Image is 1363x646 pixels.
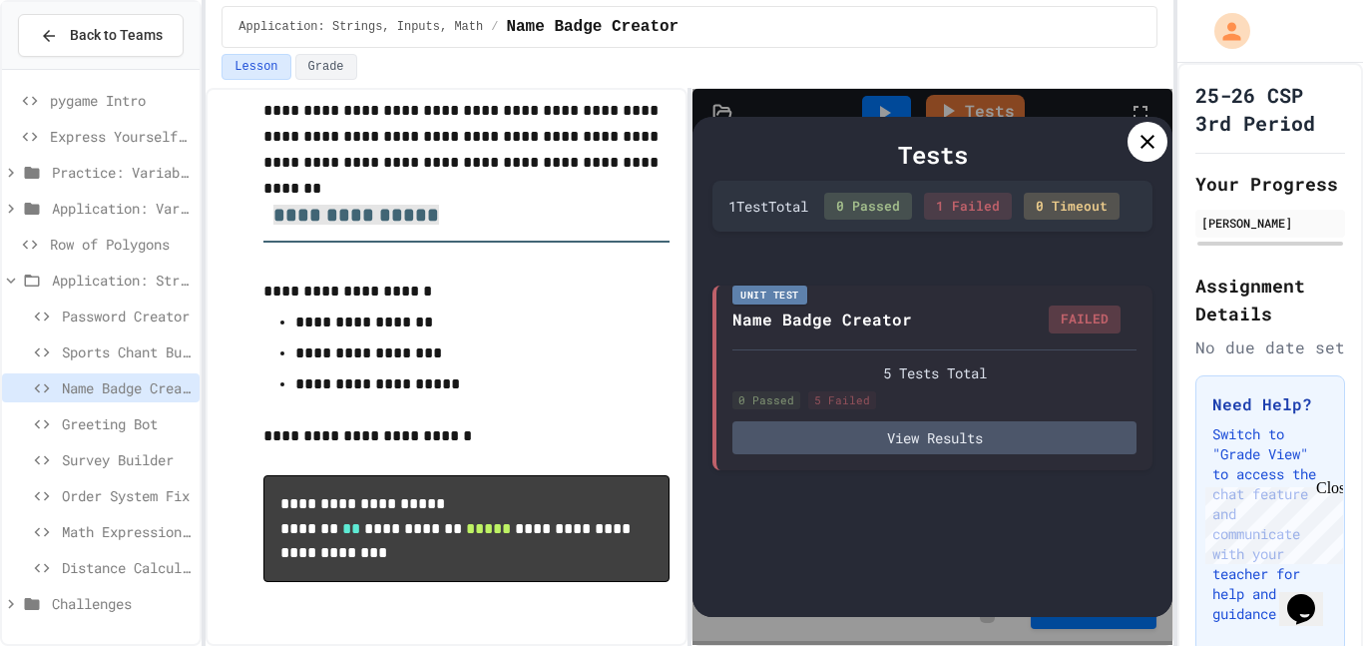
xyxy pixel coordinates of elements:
div: Name Badge Creator [732,308,912,331]
span: Application: Variables/Print [52,198,192,219]
div: No due date set [1195,335,1345,359]
span: / [491,19,498,35]
button: View Results [732,421,1136,454]
iframe: chat widget [1279,566,1343,626]
span: Name Badge Creator [62,377,192,398]
span: Order System Fix [62,485,192,506]
div: Unit Test [732,286,807,305]
button: Grade [295,54,357,80]
button: Lesson [222,54,290,80]
span: Application: Strings, Inputs, Math [238,19,483,35]
div: 1 Test Total [728,196,808,217]
span: Distance Calculator [62,557,192,578]
span: Application: Strings, Inputs, Math [52,270,192,291]
div: FAILED [1049,306,1121,333]
div: 5 Tests Total [732,362,1136,383]
p: Switch to "Grade View" to access the chat feature and communicate with your teacher for help and ... [1212,424,1328,624]
span: Express Yourself in Python! [50,126,192,147]
div: 0 Timeout [1024,193,1120,221]
span: Sports Chant Builder [62,341,192,362]
div: Tests [712,137,1152,173]
div: Chat with us now!Close [8,8,138,127]
h1: 25-26 CSP 3rd Period [1195,81,1345,137]
div: [PERSON_NAME] [1201,214,1339,232]
h3: Need Help? [1212,392,1328,416]
h2: Your Progress [1195,170,1345,198]
iframe: chat widget [1197,479,1343,564]
div: 5 Failed [808,391,876,410]
span: Back to Teams [70,25,163,46]
div: 0 Passed [732,391,800,410]
button: Back to Teams [18,14,184,57]
span: Name Badge Creator [506,15,679,39]
span: Greeting Bot [62,413,192,434]
span: pygame Intro [50,90,192,111]
div: 1 Failed [924,193,1012,221]
span: Survey Builder [62,449,192,470]
span: Password Creator [62,306,192,326]
div: My Account [1193,8,1255,54]
h2: Assignment Details [1195,272,1345,327]
span: Practice: Variables/Print [52,162,192,183]
span: Row of Polygons [50,234,192,255]
span: Challenges [52,593,192,614]
div: 0 Passed [824,193,912,221]
span: Math Expression Debugger [62,521,192,542]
